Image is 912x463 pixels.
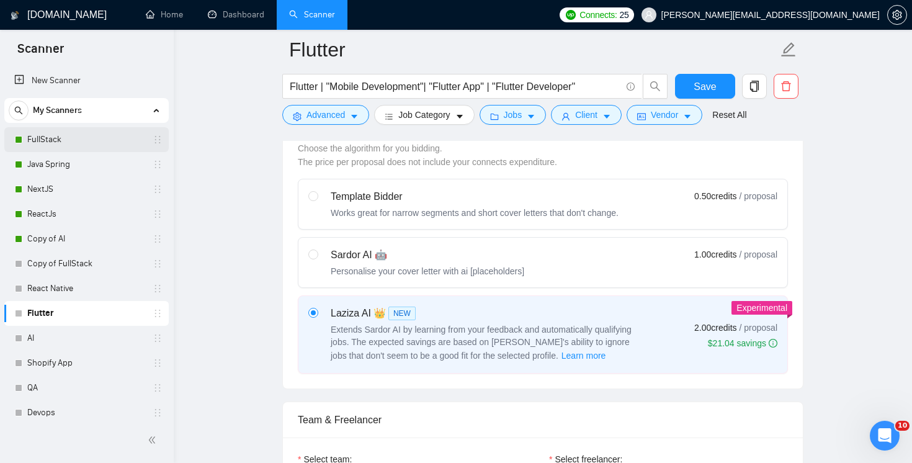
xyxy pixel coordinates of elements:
[651,108,678,122] span: Vendor
[627,83,635,91] span: info-circle
[769,339,777,348] span: info-circle
[388,307,416,320] span: NEW
[331,265,524,277] div: Personalise your cover letter with ai [placeholders]
[712,108,746,122] a: Reset All
[742,74,767,99] button: copy
[298,143,557,167] span: Choose the algorithm for you bidding. The price per proposal does not include your connects expen...
[153,184,163,194] span: holder
[298,402,788,438] div: Team & Freelancer
[148,434,160,446] span: double-left
[694,248,736,261] span: 1.00 credits
[774,81,798,92] span: delete
[27,326,145,351] a: AI
[293,112,302,121] span: setting
[27,127,145,152] a: FullStack
[643,74,668,99] button: search
[740,190,777,202] span: / proposal
[895,421,910,431] span: 10
[11,6,19,25] img: logo
[153,135,163,145] span: holder
[331,248,524,263] div: Sardor AI 🤖
[887,5,907,25] button: setting
[398,108,450,122] span: Job Category
[480,105,547,125] button: folderJobscaret-down
[675,74,735,99] button: Save
[153,383,163,393] span: holder
[780,42,797,58] span: edit
[374,105,474,125] button: barsJob Categorycaret-down
[153,160,163,169] span: holder
[527,112,535,121] span: caret-down
[306,108,345,122] span: Advanced
[694,321,736,335] span: 2.00 credits
[282,105,369,125] button: settingAdvancedcaret-down
[33,98,82,123] span: My Scanners
[740,248,777,261] span: / proposal
[4,68,169,93] li: New Scanner
[740,321,777,334] span: / proposal
[27,152,145,177] a: Java Spring
[27,251,145,276] a: Copy of FullStack
[736,303,787,313] span: Experimental
[9,101,29,120] button: search
[27,202,145,227] a: ReactJs
[887,10,907,20] a: setting
[9,106,28,115] span: search
[575,108,597,122] span: Client
[683,112,692,121] span: caret-down
[27,177,145,202] a: NextJS
[14,68,159,93] a: New Scanner
[637,112,646,121] span: idcard
[153,209,163,219] span: holder
[7,40,74,66] span: Scanner
[561,112,570,121] span: user
[455,112,464,121] span: caret-down
[350,112,359,121] span: caret-down
[579,8,617,22] span: Connects:
[27,351,145,375] a: Shopify App
[566,10,576,20] img: upwork-logo.png
[146,9,183,20] a: homeHome
[289,9,335,20] a: searchScanner
[504,108,522,122] span: Jobs
[290,79,621,94] input: Search Freelance Jobs...
[153,358,163,368] span: holder
[645,11,653,19] span: user
[153,308,163,318] span: holder
[289,34,778,65] input: Scanner name...
[561,349,606,362] span: Learn more
[153,284,163,294] span: holder
[602,112,611,121] span: caret-down
[27,227,145,251] a: Copy of AI
[153,408,163,418] span: holder
[153,259,163,269] span: holder
[870,421,900,451] iframe: Intercom live chat
[694,189,736,203] span: 0.50 credits
[208,9,264,20] a: dashboardDashboard
[551,105,622,125] button: userClientcaret-down
[490,112,499,121] span: folder
[153,234,163,244] span: holder
[743,81,766,92] span: copy
[153,333,163,343] span: holder
[561,348,607,363] button: Laziza AI NEWExtends Sardor AI by learning from your feedback and automatically qualifying jobs. ...
[331,189,619,204] div: Template Bidder
[373,306,386,321] span: 👑
[627,105,702,125] button: idcardVendorcaret-down
[694,79,716,94] span: Save
[774,74,798,99] button: delete
[27,375,145,400] a: QA
[331,325,632,361] span: Extends Sardor AI by learning from your feedback and automatically qualifying jobs. The expected ...
[27,301,145,326] a: Flutter
[385,112,393,121] span: bars
[643,81,667,92] span: search
[620,8,629,22] span: 25
[27,276,145,301] a: React Native
[27,400,145,425] a: Devops
[331,207,619,219] div: Works great for narrow segments and short cover letters that don't change.
[331,306,641,321] div: Laziza AI
[708,337,777,349] div: $21.04 savings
